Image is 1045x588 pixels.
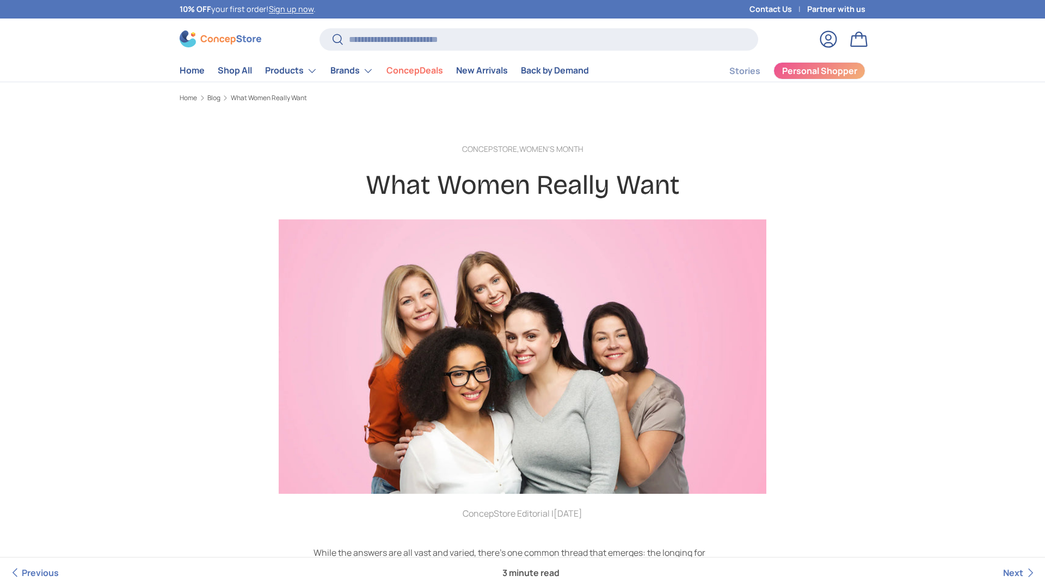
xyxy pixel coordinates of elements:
[231,95,307,101] a: What Women Really Want
[554,507,582,519] time: [DATE]
[703,60,865,82] nav: Secondary
[180,3,316,15] p: your first order! .
[462,144,519,154] a: ConcepStore,
[324,60,380,82] summary: Brands
[1003,558,1036,588] a: Next
[313,168,731,202] h1: What Women Really Want
[218,60,252,81] a: Shop All
[807,3,865,15] a: Partner with us
[22,567,59,579] span: Previous
[782,66,857,75] span: Personal Shopper
[180,95,197,101] a: Home
[313,546,731,572] p: While the answers are all vast and varied, there’s one common thread that emerges: the longing fo...
[330,60,373,82] a: Brands
[180,60,589,82] nav: Primary
[773,62,865,79] a: Personal Shopper
[456,60,508,81] a: New Arrivals
[180,60,205,81] a: Home
[494,558,568,588] span: 3 minute read
[180,93,865,103] nav: Breadcrumbs
[269,4,313,14] a: Sign up now
[386,60,443,81] a: ConcepDeals
[259,60,324,82] summary: Products
[180,4,211,14] strong: 10% OFF
[180,30,261,47] img: ConcepStore
[729,60,760,82] a: Stories
[519,144,583,154] a: Women's Month
[313,507,731,520] p: ConcepStore Editorial |
[521,60,589,81] a: Back by Demand
[1003,567,1023,579] span: Next
[9,558,59,588] a: Previous
[207,95,220,101] a: Blog
[279,219,766,494] img: women-in-all-colors-posing-for-a-photo-concepstore-iwd2024-article
[265,60,317,82] a: Products
[749,3,807,15] a: Contact Us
